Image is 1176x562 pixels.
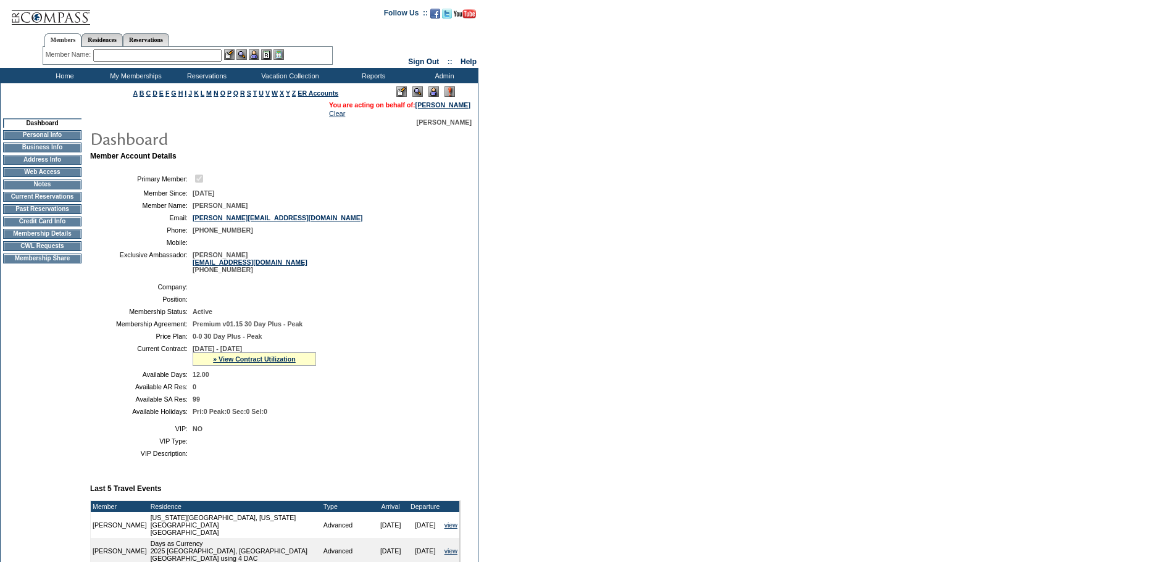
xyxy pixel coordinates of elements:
[193,395,200,403] span: 99
[193,202,248,209] span: [PERSON_NAME]
[454,9,476,19] img: Subscribe to our YouTube Channel
[417,118,472,126] span: [PERSON_NAME]
[3,254,81,263] td: Membership Share
[265,89,270,97] a: V
[247,89,251,97] a: S
[3,167,81,177] td: Web Access
[95,202,188,209] td: Member Name:
[261,49,272,60] img: Reservations
[336,68,407,83] td: Reports
[408,57,439,66] a: Sign Out
[259,89,264,97] a: U
[3,241,81,251] td: CWL Requests
[95,173,188,184] td: Primary Member:
[81,33,123,46] a: Residences
[165,89,170,97] a: F
[95,214,188,221] td: Email:
[159,89,164,97] a: E
[146,89,151,97] a: C
[193,320,302,328] span: Premium v01.15 30 Day Plus - Peak
[46,49,93,60] div: Member Name:
[193,226,253,234] span: [PHONE_NUMBER]
[442,9,452,19] img: Follow us on Twitter
[3,217,81,226] td: Credit Card Info
[396,86,407,97] img: Edit Mode
[444,521,457,529] a: view
[95,295,188,303] td: Position:
[95,395,188,403] td: Available SA Res:
[214,89,219,97] a: N
[3,118,81,128] td: Dashboard
[461,57,477,66] a: Help
[193,308,212,315] span: Active
[329,101,470,109] span: You are acting on behalf of:
[322,501,373,512] td: Type
[95,383,188,391] td: Available AR Res:
[3,155,81,165] td: Address Info
[428,86,439,97] img: Impersonate
[95,189,188,197] td: Member Since:
[227,89,231,97] a: P
[272,89,278,97] a: W
[408,512,443,538] td: [DATE]
[224,49,235,60] img: b_edit.gif
[133,89,138,97] a: A
[149,512,322,538] td: [US_STATE][GEOGRAPHIC_DATA], [US_STATE][GEOGRAPHIC_DATA] [GEOGRAPHIC_DATA]
[193,408,267,415] span: Pri:0 Peak:0 Sec:0 Sel:0
[442,12,452,20] a: Follow us on Twitter
[95,251,188,273] td: Exclusive Ambassador:
[407,68,478,83] td: Admin
[329,110,345,117] a: Clear
[95,437,188,445] td: VIP Type:
[193,425,202,432] span: NO
[3,229,81,239] td: Membership Details
[280,89,284,97] a: X
[90,126,336,151] img: pgTtlDashboard.gif
[170,68,241,83] td: Reservations
[90,152,177,160] b: Member Account Details
[193,251,307,273] span: [PERSON_NAME] [PHONE_NUMBER]
[415,101,470,109] a: [PERSON_NAME]
[95,371,188,378] td: Available Days:
[292,89,296,97] a: Z
[213,355,296,363] a: » View Contract Utilization
[44,33,82,47] a: Members
[448,57,452,66] span: ::
[95,239,188,246] td: Mobile:
[444,547,457,555] a: view
[178,89,183,97] a: H
[373,501,408,512] td: Arrival
[95,425,188,432] td: VIP:
[91,512,149,538] td: [PERSON_NAME]
[430,9,440,19] img: Become our fan on Facebook
[193,333,262,340] span: 0-0 30 Day Plus - Peak
[240,89,245,97] a: R
[152,89,157,97] a: D
[28,68,99,83] td: Home
[3,180,81,189] td: Notes
[286,89,290,97] a: Y
[233,89,238,97] a: Q
[95,333,188,340] td: Price Plan:
[95,320,188,328] td: Membership Agreement:
[236,49,247,60] img: View
[253,89,257,97] a: T
[95,408,188,415] td: Available Holidays:
[241,68,336,83] td: Vacation Collection
[249,49,259,60] img: Impersonate
[171,89,176,97] a: G
[273,49,284,60] img: b_calculator.gif
[201,89,204,97] a: L
[95,450,188,457] td: VIP Description:
[188,89,192,97] a: J
[123,33,169,46] a: Reservations
[444,86,455,97] img: Log Concern/Member Elevation
[193,383,196,391] span: 0
[149,501,322,512] td: Residence
[95,345,188,366] td: Current Contract:
[99,68,170,83] td: My Memberships
[3,204,81,214] td: Past Reservations
[95,308,188,315] td: Membership Status:
[3,130,81,140] td: Personal Info
[412,86,423,97] img: View Mode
